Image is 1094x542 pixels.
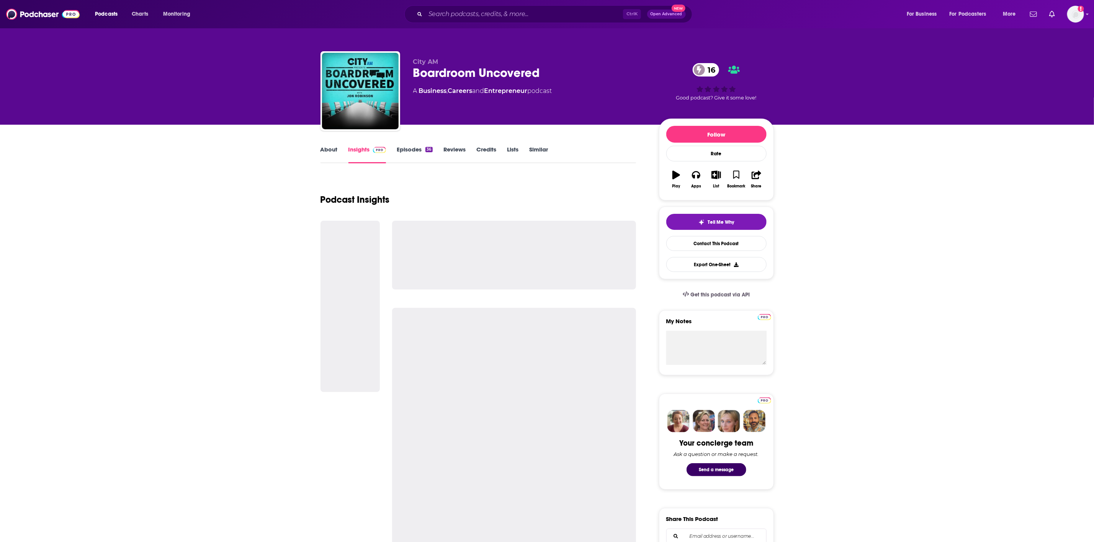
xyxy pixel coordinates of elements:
[321,146,338,163] a: About
[743,410,765,432] img: Jon Profile
[746,166,766,193] button: Share
[666,146,767,161] div: Rate
[90,8,128,20] button: open menu
[425,8,623,20] input: Search podcasts, credits, & more...
[373,147,386,153] img: Podchaser Pro
[672,5,685,12] span: New
[713,184,720,189] div: List
[751,184,762,189] div: Share
[1078,6,1084,12] svg: Add a profile image
[413,86,552,96] div: A podcast
[413,58,438,65] span: City AM
[998,8,1025,20] button: open menu
[1003,9,1016,20] span: More
[529,146,548,163] a: Similar
[419,87,447,94] a: Business
[677,285,756,304] a: Get this podcast via API
[158,8,200,20] button: open menu
[700,63,720,76] span: 16
[1067,6,1084,23] img: User Profile
[674,451,759,457] div: Ask a question or make a request.
[726,166,746,193] button: Bookmark
[132,9,148,20] span: Charts
[758,396,771,404] a: Pro website
[322,53,399,129] img: Boardroom Uncovered
[651,12,682,16] span: Open Advanced
[907,9,937,20] span: For Business
[647,10,686,19] button: Open AdvancedNew
[666,126,767,143] button: Follow
[447,87,448,94] span: ,
[412,5,700,23] div: Search podcasts, credits, & more...
[693,410,715,432] img: Barbara Profile
[473,87,484,94] span: and
[443,146,466,163] a: Reviews
[1067,6,1084,23] button: Show profile menu
[758,314,771,320] img: Podchaser Pro
[397,146,432,163] a: Episodes36
[623,9,641,19] span: Ctrl K
[1046,8,1058,21] a: Show notifications dropdown
[666,166,686,193] button: Play
[666,236,767,251] a: Contact This Podcast
[666,317,767,331] label: My Notes
[691,184,701,189] div: Apps
[6,7,80,21] img: Podchaser - Follow, Share and Rate Podcasts
[686,166,706,193] button: Apps
[708,219,734,225] span: Tell Me Why
[425,147,432,152] div: 36
[95,9,118,20] span: Podcasts
[672,184,680,189] div: Play
[901,8,947,20] button: open menu
[676,95,757,101] span: Good podcast? Give it some love!
[727,184,745,189] div: Bookmark
[718,410,740,432] img: Jules Profile
[1067,6,1084,23] span: Logged in as headlandconsultancy
[666,214,767,230] button: tell me why sparkleTell Me Why
[348,146,386,163] a: InsightsPodchaser Pro
[507,146,518,163] a: Lists
[1027,8,1040,21] a: Show notifications dropdown
[667,410,690,432] img: Sydney Profile
[698,219,705,225] img: tell me why sparkle
[127,8,153,20] a: Charts
[687,463,746,476] button: Send a message
[666,515,718,522] h3: Share This Podcast
[659,58,774,106] div: 16Good podcast? Give it some love!
[679,438,753,448] div: Your concierge team
[448,87,473,94] a: Careers
[666,257,767,272] button: Export One-Sheet
[945,8,998,20] button: open menu
[758,313,771,320] a: Pro website
[758,397,771,404] img: Podchaser Pro
[321,194,390,205] h1: Podcast Insights
[163,9,190,20] span: Monitoring
[484,87,528,94] a: Entrepreneur
[950,9,986,20] span: For Podcasters
[690,291,750,298] span: Get this podcast via API
[476,146,496,163] a: Credits
[706,166,726,193] button: List
[693,63,720,76] a: 16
